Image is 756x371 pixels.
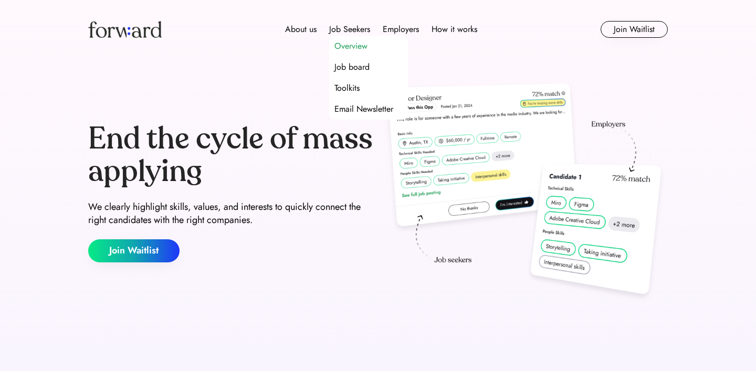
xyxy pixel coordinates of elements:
[329,23,370,36] div: Job Seekers
[601,21,668,38] button: Join Waitlist
[334,82,360,94] div: Toolkits
[88,123,374,187] div: End the cycle of mass applying
[334,40,367,52] div: Overview
[88,21,162,38] img: Forward logo
[334,103,393,115] div: Email Newsletter
[285,23,317,36] div: About us
[382,80,668,305] img: hero-image.png
[88,200,374,227] div: We clearly highlight skills, values, and interests to quickly connect the right candidates with t...
[383,23,419,36] div: Employers
[88,239,180,262] button: Join Waitlist
[334,61,370,73] div: Job board
[432,23,477,36] div: How it works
